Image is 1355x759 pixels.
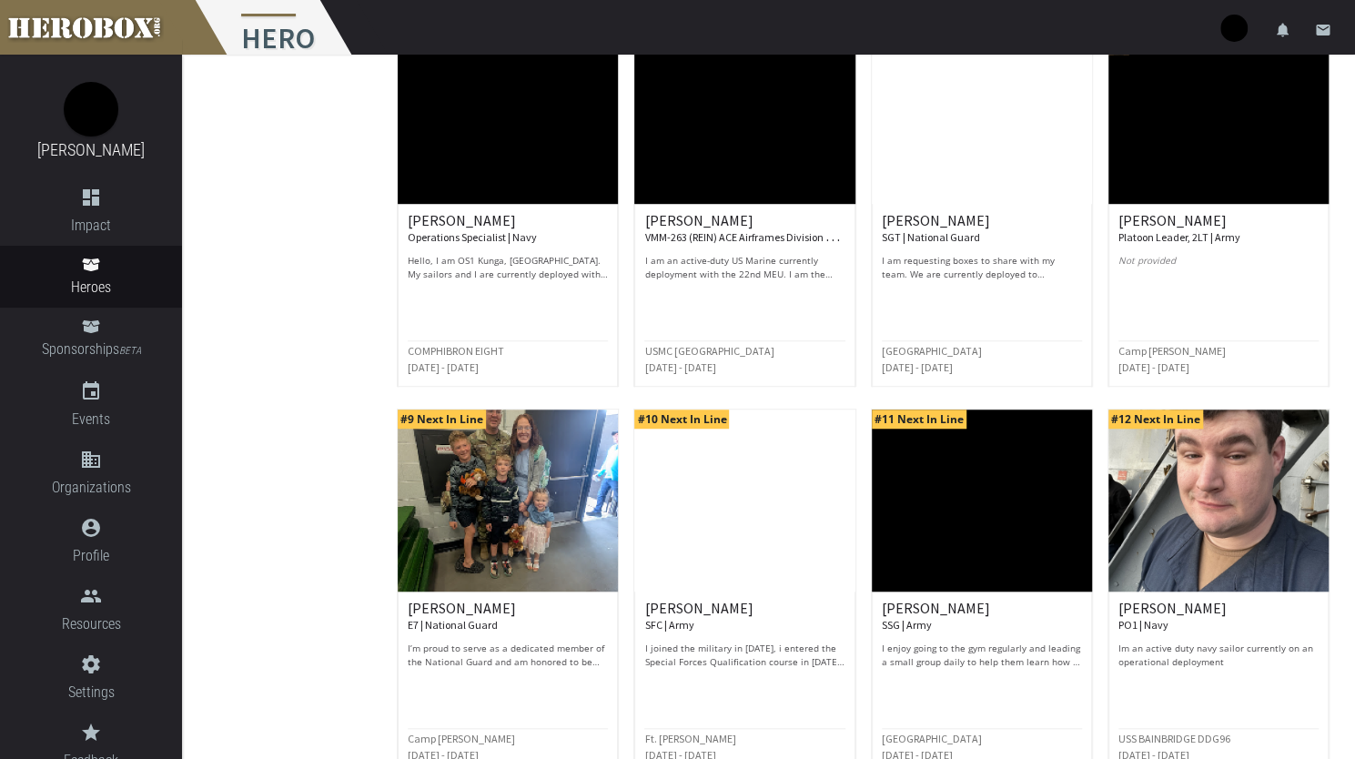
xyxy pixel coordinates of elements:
small: USS BAINBRIDGE DDG96 [1118,732,1230,745]
small: Ft. [PERSON_NAME] [644,732,735,745]
a: #8 Next In Line [PERSON_NAME] Platoon Leader, 2LT | Army Not provided Camp [PERSON_NAME] [DATE] -... [1107,21,1330,387]
span: #11 Next In Line [872,410,966,429]
small: [GEOGRAPHIC_DATA] [882,344,982,358]
small: VMM-263 (REIN) ACE Airframes Division Chief | Marine Corps [644,227,915,245]
small: [DATE] - [DATE] [882,360,953,374]
p: I am requesting boxes to share with my team. We are currently deployed to [GEOGRAPHIC_DATA]. [882,254,1082,281]
span: #10 Next In Line [634,410,729,429]
a: #6 Next In Line [PERSON_NAME] VMM-263 (REIN) ACE Airframes Division Chief | Marine Corps I am an ... [633,21,855,387]
small: USMC [GEOGRAPHIC_DATA] [644,344,774,358]
img: image [64,82,118,137]
small: [GEOGRAPHIC_DATA] [882,732,982,745]
p: I joined the military in [DATE], i entered the Special Forces Qualification course in [DATE], com... [644,642,844,669]
h6: [PERSON_NAME] [882,601,1082,632]
small: E7 | National Guard [408,618,498,632]
i: email [1315,22,1331,38]
p: I enjoy going to the gym regularly and leading a small group daily to help them learn how to work... [882,642,1082,669]
h6: [PERSON_NAME] [644,601,844,632]
p: Not provided [1118,254,1319,281]
span: #9 Next In Line [398,410,486,429]
h6: [PERSON_NAME] [882,213,1082,245]
a: #5 Next In Line [PERSON_NAME] Operations Specialist | Navy Hello, I am OS1 Kunga, [GEOGRAPHIC_DAT... [397,21,619,387]
small: SFC | Army [644,618,693,632]
p: I am an active-duty US Marine currently deployment with the 22nd MEU. I am the Airframes Division... [644,254,844,281]
a: [PERSON_NAME] [37,140,145,159]
h6: [PERSON_NAME] [1118,601,1319,632]
small: BETA [119,345,141,357]
small: PO1 | Navy [1118,618,1168,632]
small: COMPHIBRON EIGHT [408,344,504,358]
img: user-image [1220,15,1248,42]
small: [DATE] - [DATE] [1118,360,1189,374]
span: #12 Next In Line [1108,410,1203,429]
h6: [PERSON_NAME] [408,213,608,245]
a: #7 Next In Line [PERSON_NAME] SGT | National Guard I am requesting boxes to share with my team. W... [871,21,1093,387]
small: [DATE] - [DATE] [644,360,715,374]
small: Operations Specialist | Navy [408,230,537,244]
p: Im an active duty navy sailor currently on an operational deployment [1118,642,1319,669]
p: Hello, I am OS1 Kunga, [GEOGRAPHIC_DATA]. My sailors and I are currently deployed with the USS IW... [408,254,608,281]
small: Camp [PERSON_NAME] [1118,344,1226,358]
small: SGT | National Guard [882,230,980,244]
small: Platoon Leader, 2LT | Army [1118,230,1240,244]
i: notifications [1275,22,1291,38]
small: SSG | Army [882,618,932,632]
h6: [PERSON_NAME] [1118,213,1319,245]
h6: [PERSON_NAME] [644,213,844,245]
small: Camp [PERSON_NAME] [408,732,515,745]
h6: [PERSON_NAME] [408,601,608,632]
small: [DATE] - [DATE] [408,360,479,374]
p: I’m proud to serve as a dedicated member of the National Guard and am honored to be part of this ... [408,642,608,669]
